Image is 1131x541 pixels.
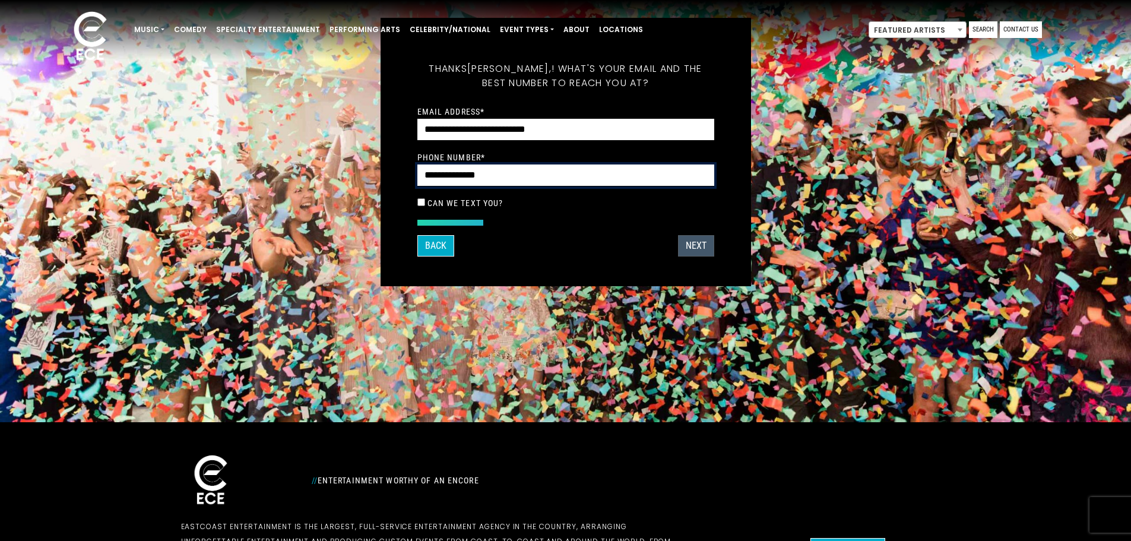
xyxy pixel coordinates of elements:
[678,235,714,257] button: Next
[969,21,997,38] a: Search
[211,20,325,40] a: Specialty Entertainment
[869,21,967,38] span: Featured Artists
[427,198,503,208] label: Can we text you?
[495,20,559,40] a: Event Types
[417,152,486,163] label: Phone Number
[129,20,169,40] a: Music
[869,22,966,39] span: Featured Artists
[594,20,648,40] a: Locations
[1000,21,1042,38] a: Contact Us
[417,106,485,117] label: Email Address
[312,476,318,485] span: //
[405,20,495,40] a: Celebrity/National
[325,20,405,40] a: Performing Arts
[169,20,211,40] a: Comedy
[417,235,454,257] button: Back
[417,48,714,105] h5: Thanks ! What's your email and the best number to reach you at?
[61,8,120,66] img: ece_new_logo_whitev2-1.png
[305,471,696,490] div: Entertainment Worthy of an Encore
[559,20,594,40] a: About
[181,452,240,510] img: ece_new_logo_whitev2-1.png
